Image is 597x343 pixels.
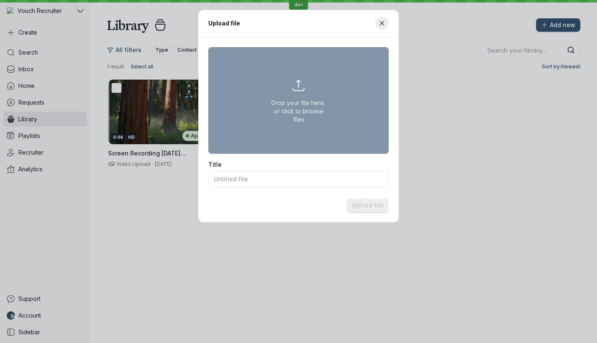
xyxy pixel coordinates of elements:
button: Select a file to upload [347,199,389,212]
span: Upload file [352,201,384,210]
input: Untitled file [208,170,389,187]
h1: Upload file [208,18,240,28]
button: Drop your file here, or click to browse files [208,47,389,154]
span: Title [208,160,222,169]
button: Close modal [375,17,389,30]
